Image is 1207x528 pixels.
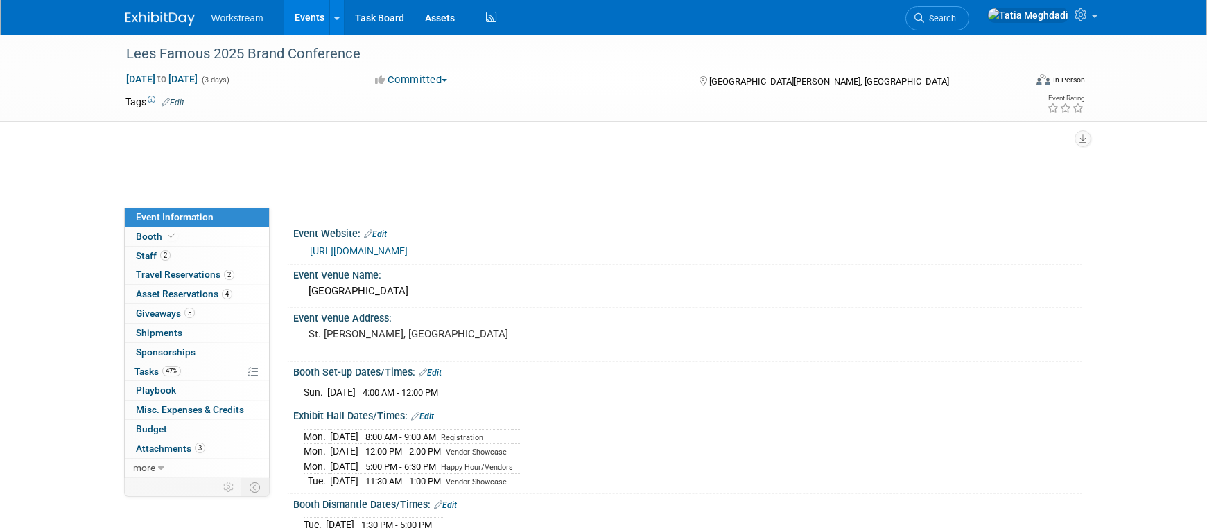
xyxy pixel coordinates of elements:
[125,324,269,342] a: Shipments
[370,73,453,87] button: Committed
[125,95,184,109] td: Tags
[136,269,234,280] span: Travel Reservations
[136,404,244,415] span: Misc. Expenses & Credits
[434,500,457,510] a: Edit
[136,288,232,299] span: Asset Reservations
[125,459,269,477] a: more
[330,429,358,444] td: [DATE]
[365,476,441,486] span: 11:30 AM - 1:00 PM
[365,461,436,472] span: 5:00 PM - 6:30 PM
[125,362,269,381] a: Tasks47%
[200,76,229,85] span: (3 days)
[162,98,184,107] a: Edit
[905,6,969,30] a: Search
[121,42,1004,67] div: Lees Famous 2025 Brand Conference
[1052,75,1085,85] div: In-Person
[327,385,356,400] td: [DATE]
[211,12,263,24] span: Workstream
[136,211,214,222] span: Event Information
[709,76,949,87] span: [GEOGRAPHIC_DATA][PERSON_NAME], [GEOGRAPHIC_DATA]
[304,281,1072,302] div: [GEOGRAPHIC_DATA]
[365,446,441,457] span: 12:00 PM - 2:00 PM
[125,381,269,400] a: Playbook
[136,443,205,454] span: Attachments
[309,328,607,340] pre: St. [PERSON_NAME], [GEOGRAPHIC_DATA]
[241,478,269,496] td: Toggle Event Tabs
[419,368,442,378] a: Edit
[411,412,434,421] a: Edit
[446,477,507,486] span: Vendor Showcase
[441,463,513,472] span: Happy Hour/Vendors
[330,474,358,489] td: [DATE]
[125,208,269,227] a: Event Information
[1047,95,1084,102] div: Event Rating
[125,73,198,85] span: [DATE] [DATE]
[125,265,269,284] a: Travel Reservations2
[293,405,1082,423] div: Exhibit Hall Dates/Times:
[125,227,269,246] a: Booth
[1036,74,1050,85] img: Format-Inperson.png
[446,448,507,457] span: Vendor Showcase
[125,12,195,26] img: ExhibitDay
[125,420,269,439] a: Budget
[125,285,269,303] a: Asset Reservations4
[155,73,168,85] span: to
[363,387,438,398] span: 4:00 AM - 12:00 PM
[304,429,330,444] td: Mon.
[304,474,330,489] td: Tue.
[364,229,387,239] a: Edit
[162,366,181,376] span: 47%
[330,459,358,474] td: [DATE]
[222,289,232,299] span: 4
[160,250,171,261] span: 2
[136,250,171,261] span: Staff
[125,304,269,323] a: Giveaways5
[133,462,155,473] span: more
[125,343,269,362] a: Sponsorships
[293,494,1082,512] div: Booth Dismantle Dates/Times:
[195,443,205,453] span: 3
[168,232,175,240] i: Booth reservation complete
[924,13,956,24] span: Search
[304,444,330,459] td: Mon.
[330,444,358,459] td: [DATE]
[304,459,330,474] td: Mon.
[293,265,1082,282] div: Event Venue Name:
[134,366,181,377] span: Tasks
[125,439,269,458] a: Attachments3
[184,308,195,318] span: 5
[136,423,167,434] span: Budget
[304,385,327,400] td: Sun.
[224,270,234,280] span: 2
[943,72,1086,93] div: Event Format
[293,308,1082,325] div: Event Venue Address:
[125,401,269,419] a: Misc. Expenses & Credits
[987,8,1069,23] img: Tatia Meghdadi
[125,247,269,265] a: Staff2
[136,231,178,242] span: Booth
[441,433,483,442] span: Registration
[365,432,436,442] span: 8:00 AM - 9:00 AM
[136,385,176,396] span: Playbook
[217,478,241,496] td: Personalize Event Tab Strip
[310,245,408,256] a: [URL][DOMAIN_NAME]
[293,223,1082,241] div: Event Website:
[136,308,195,319] span: Giveaways
[293,362,1082,380] div: Booth Set-up Dates/Times:
[136,346,196,358] span: Sponsorships
[136,327,182,338] span: Shipments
